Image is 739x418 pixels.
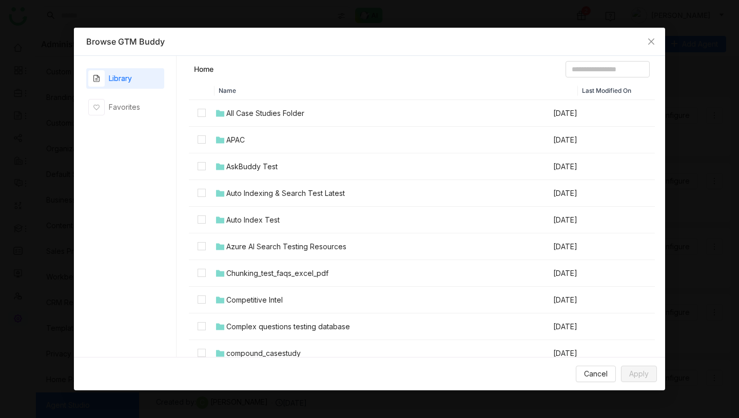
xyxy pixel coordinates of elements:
[552,233,629,260] td: [DATE]
[86,36,653,47] div: Browse GTM Buddy
[194,64,213,74] a: Home
[109,102,140,113] div: Favorites
[637,28,665,55] button: Close
[552,100,629,127] td: [DATE]
[109,73,132,84] div: Library
[552,260,629,287] td: [DATE]
[226,348,301,359] div: compound_casestudy
[552,207,629,233] td: [DATE]
[226,294,283,306] div: Competitive Intel
[226,268,328,279] div: Chunking_test_faqs_excel_pdf
[215,82,578,100] th: Name
[226,108,304,119] div: All Case Studies Folder
[552,180,629,207] td: [DATE]
[552,153,629,180] td: [DATE]
[584,368,608,380] span: Cancel
[226,241,346,252] div: Azure AI Search Testing Resources
[552,313,629,340] td: [DATE]
[226,188,345,199] div: Auto Indexing & Search Test Latest
[226,214,280,226] div: Auto Index Test
[621,366,657,382] button: Apply
[576,366,616,382] button: Cancel
[552,340,629,367] td: [DATE]
[226,321,350,332] div: Complex questions testing database
[226,134,245,146] div: APAC
[578,82,655,100] th: Last Modified On
[226,161,278,172] div: AskBuddy Test
[552,127,629,153] td: [DATE]
[552,287,629,313] td: [DATE]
